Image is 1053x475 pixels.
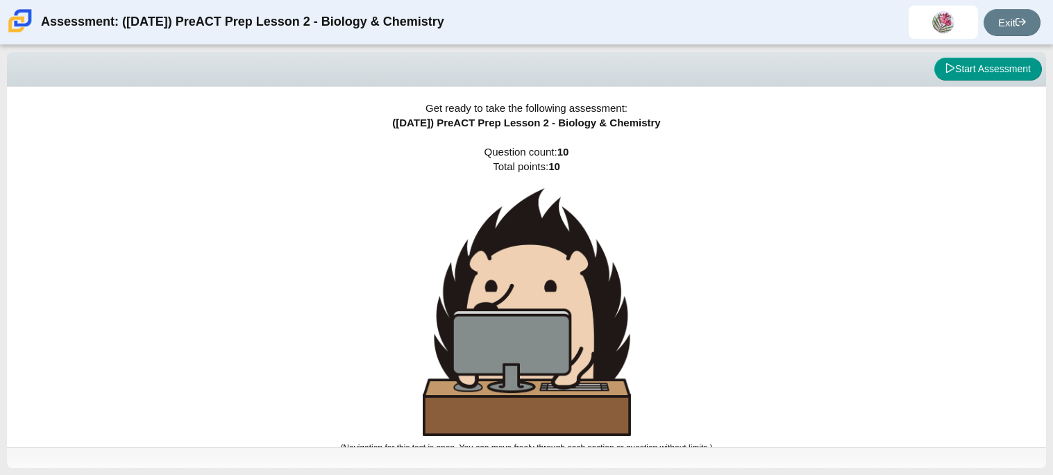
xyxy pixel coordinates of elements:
[426,102,627,114] span: Get ready to take the following assessment:
[41,6,444,39] div: Assessment: ([DATE]) PreACT Prep Lesson 2 - Biology & Chemistry
[6,6,35,35] img: Carmen School of Science & Technology
[934,58,1042,81] button: Start Assessment
[557,146,569,158] b: 10
[423,188,631,436] img: hedgehog-behind-computer-large.png
[932,11,954,33] img: lilia.perry.gu2Oca
[6,26,35,37] a: Carmen School of Science & Technology
[340,443,712,453] small: (Navigation for this test is open. You can move freely through each section or question without l...
[548,160,560,172] b: 10
[984,9,1041,36] a: Exit
[340,146,712,453] span: Question count: Total points:
[392,117,660,128] span: ([DATE]) PreACT Prep Lesson 2 - Biology & Chemistry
